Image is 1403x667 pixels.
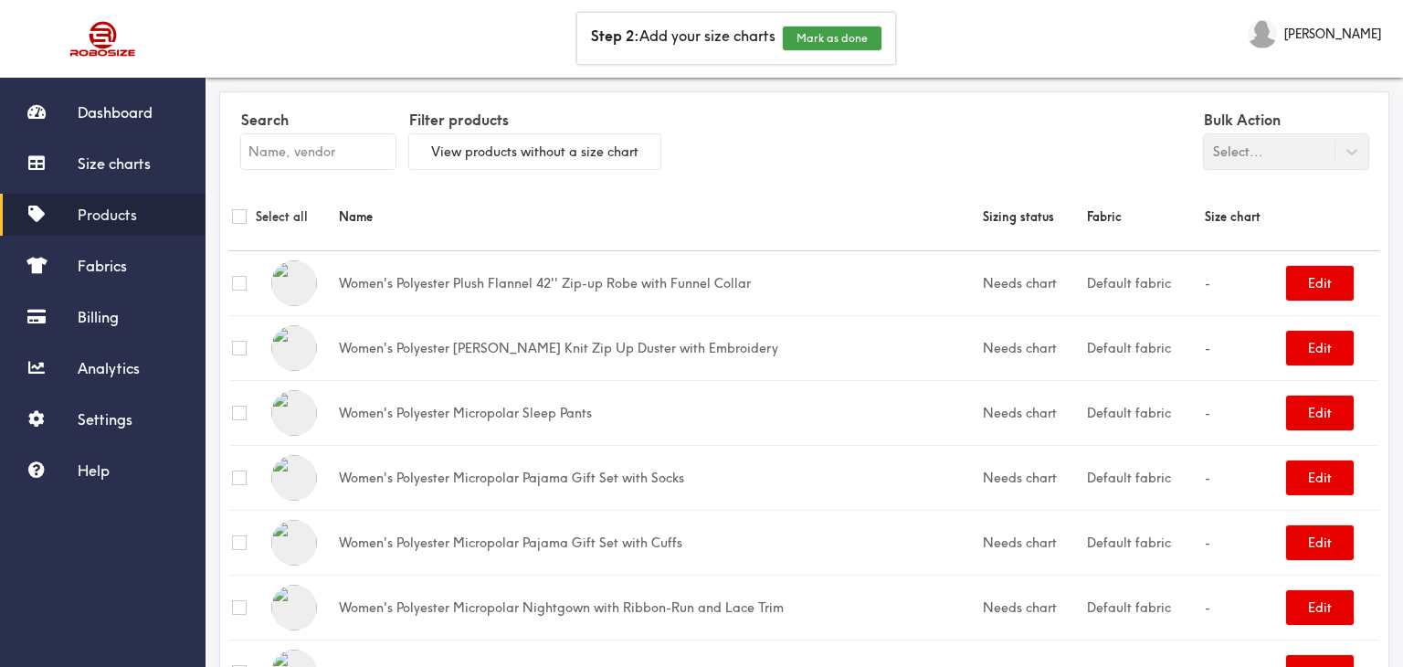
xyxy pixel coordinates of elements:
[336,575,980,640] td: Women's Polyester Micropolar Nightgown with Ribbon-Run and Lace Trim
[241,134,396,169] input: Name, vendor
[1286,525,1354,560] button: Edit
[1084,510,1202,575] td: Default fabric
[980,510,1085,575] td: Needs chart
[336,250,980,315] td: Women's Polyester Plush Flannel 42'' Zip-up Robe with Funnel Collar
[241,106,396,134] label: Search
[980,183,1085,251] th: Sizing status
[78,103,153,122] span: Dashboard
[980,380,1085,445] td: Needs chart
[980,445,1085,510] td: Needs chart
[78,154,151,173] span: Size charts
[1202,315,1282,380] td: -
[1248,19,1277,48] img: Josh Pelchovitz
[1202,183,1282,251] th: Size chart
[1286,396,1354,430] button: Edit
[336,510,980,575] td: Women's Polyester Micropolar Pajama Gift Set with Cuffs
[78,206,137,224] span: Products
[1202,510,1282,575] td: -
[591,26,639,45] b: Step 2:
[1286,266,1354,301] button: Edit
[336,380,980,445] td: Women's Polyester Micropolar Sleep Pants
[336,315,980,380] td: Women's Polyester [PERSON_NAME] Knit Zip Up Duster with Embroidery
[1286,331,1354,365] button: Edit
[1284,24,1381,44] span: [PERSON_NAME]
[1202,445,1282,510] td: -
[78,308,119,326] span: Billing
[1084,380,1202,445] td: Default fabric
[1202,380,1282,445] td: -
[980,250,1085,315] td: Needs chart
[577,13,895,64] div: Add your size charts
[78,410,132,429] span: Settings
[1084,445,1202,510] td: Default fabric
[1084,315,1202,380] td: Default fabric
[35,14,172,64] img: Robosize
[1084,575,1202,640] td: Default fabric
[336,183,980,251] th: Name
[1286,461,1354,495] button: Edit
[78,257,127,275] span: Fabrics
[336,445,980,510] td: Women's Polyester Micropolar Pajama Gift Set with Socks
[78,461,110,480] span: Help
[1084,183,1202,251] th: Fabric
[409,134,660,169] button: View products without a size chart
[783,26,881,50] button: Mark as done
[1084,250,1202,315] td: Default fabric
[980,315,1085,380] td: Needs chart
[1204,106,1368,134] label: Bulk Action
[1202,575,1282,640] td: -
[409,106,660,134] label: Filter products
[256,206,308,227] label: Select all
[1286,590,1354,625] button: Edit
[1202,250,1282,315] td: -
[980,575,1085,640] td: Needs chart
[78,359,140,377] span: Analytics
